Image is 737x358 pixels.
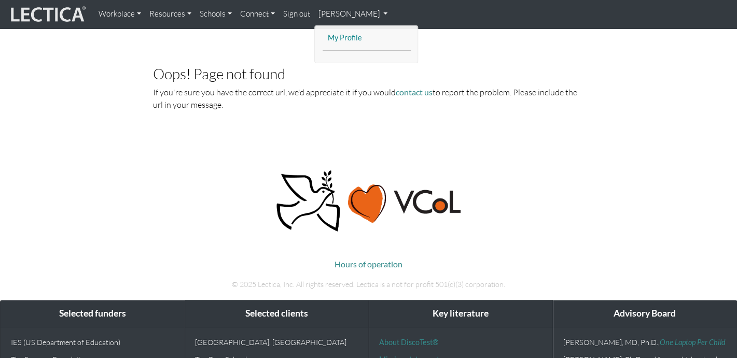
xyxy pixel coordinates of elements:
[8,5,86,24] img: lecticalive
[396,87,433,97] a: contact us
[185,300,368,327] div: Selected clients
[273,169,463,233] img: Peace, love, VCoL
[314,4,392,24] a: [PERSON_NAME]
[145,4,196,24] a: Resources
[11,338,174,347] p: IES (US Department of Education)
[1,300,184,327] div: Selected funders
[369,300,552,327] div: Key literature
[153,66,584,82] h3: Oops! Page not found
[660,338,726,347] a: One Laptop Per Child
[94,4,145,24] a: Workplace
[553,300,736,327] div: Advisory Board
[563,338,726,347] p: [PERSON_NAME], MD, Ph.D.,
[279,4,314,24] a: Sign out
[81,279,657,290] p: © 2025 Lectica, Inc. All rights reserved. Lectica is a not for profit 501(c)(3) corporation.
[325,32,408,45] a: My Profile
[335,259,402,269] a: Hours of operation
[153,86,584,111] p: If you're sure you have the correct url, we'd appreciate it if you would to report the problem. P...
[379,338,438,347] a: About DiscoTest®
[196,4,236,24] a: Schools
[195,338,358,347] p: [GEOGRAPHIC_DATA], [GEOGRAPHIC_DATA]
[236,4,279,24] a: Connect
